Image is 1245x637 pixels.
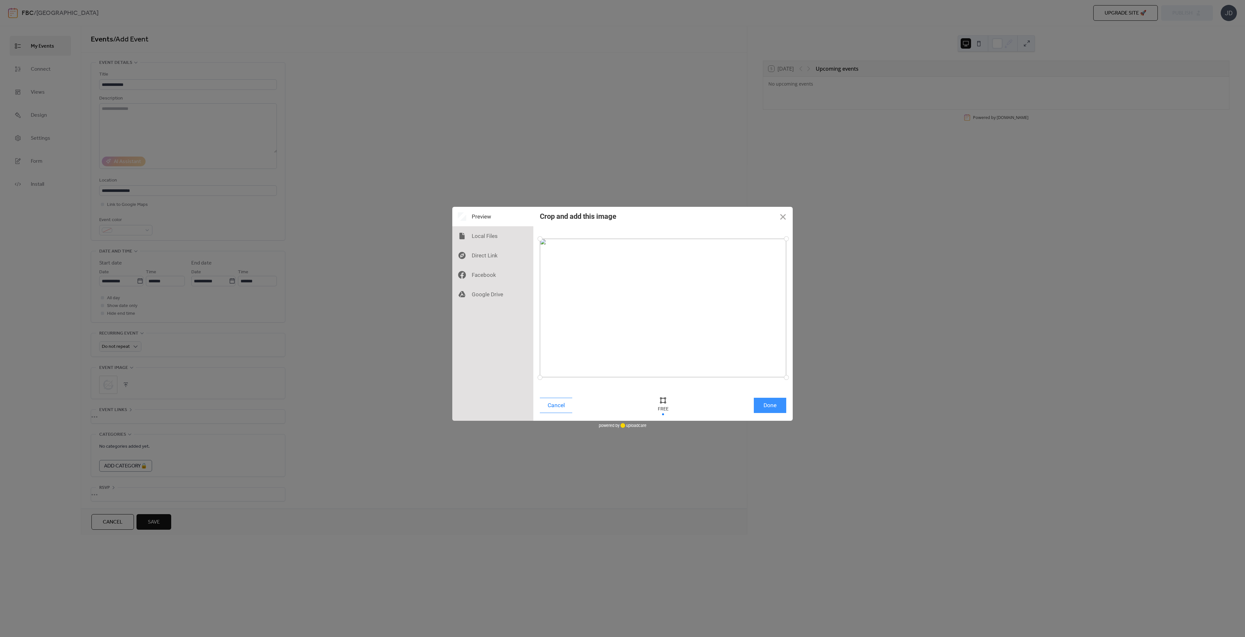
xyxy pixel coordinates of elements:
[599,421,646,431] div: powered by
[452,285,533,304] div: Google Drive
[452,265,533,285] div: Facebook
[620,423,646,428] a: uploadcare
[540,212,616,220] div: Crop and add this image
[452,246,533,265] div: Direct Link
[754,398,786,413] button: Done
[540,398,572,413] button: Cancel
[773,207,793,226] button: Close
[452,226,533,246] div: Local Files
[452,207,533,226] div: Preview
